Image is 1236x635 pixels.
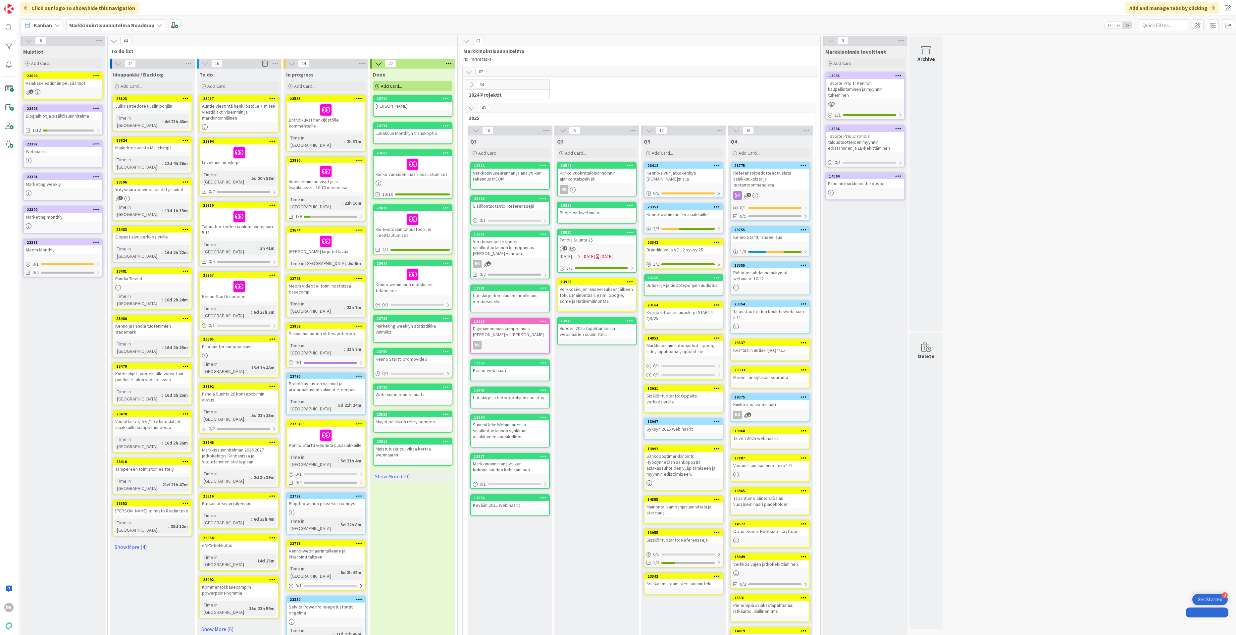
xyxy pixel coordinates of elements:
[731,595,809,601] div: 15531
[113,137,191,152] div: 23624Mailerliten vaihto Mailchimp?
[826,173,904,179] div: 14004
[743,127,754,134] span: 16
[473,37,484,45] span: 87
[374,316,452,336] div: 23788Marketing weeklyn statistiikka valmiiksi
[731,554,809,568] div: 13949Verkkosivujen jatkokehittäminen.
[644,239,723,254] div: 23343Brändikuvaus VOL 2 syksy 25
[644,204,723,210] div: 23353
[200,138,278,167] div: 23794Lokakuun uutiskirje
[113,411,191,417] div: 23478
[644,275,723,290] div: 23165Uutiskirje ja tiedotepohjien uudistus
[374,150,452,156] div: 23691
[125,60,136,68] span: 14
[345,138,363,145] div: 2h 37m
[731,227,809,233] div: 23755
[24,73,102,87] div: 23608Asiakasviestinnän pelisäännöt
[287,227,365,233] div: 23644
[381,83,402,89] span: Add Card...
[644,189,723,197] div: 0/1
[377,96,452,101] div: 23791
[731,394,809,400] div: 19375
[558,163,636,183] div: 18541Kiinko vuokrataloisännöinnin ajankohtaispäivät
[476,81,487,89] span: 34
[113,363,191,369] div: 23479
[731,301,809,322] div: 23354Taloustuotteiden koulutuswebinaari 5.11
[731,554,809,560] div: 13949
[644,335,723,356] div: 14853Markkinoinnin automaatiot: sposti, liidit, tapahtumat, oppaat jne.
[471,163,549,169] div: 18652
[113,71,163,78] span: Ideapankki / Backlog
[837,37,849,45] span: 3
[203,139,278,144] div: 23794
[470,138,477,145] span: Q1
[200,493,278,508] div: 23516Ratkaisut-sivun rakennus
[287,421,365,427] div: 23754
[24,239,102,245] div: 23388
[829,74,904,78] div: 13935
[32,127,41,134] span: 1/12
[478,150,499,156] span: Add Card...
[113,316,191,336] div: 23480Kenno ja Pandia tuotenimien trademark
[471,453,549,474] div: 13971Markkinoinnin analytiikan kokonaisuuden kehittäminen
[287,276,365,296] div: 23793Meom videot ei toimi nostoissa basecamp
[471,387,549,393] div: 18947
[731,488,809,494] div: 13965
[23,48,43,55] span: Muistiot
[731,367,809,382] div: 23333Meom - analytiikan seuranta
[644,573,723,579] div: 23342
[644,335,723,341] div: 14853
[731,163,809,169] div: 23775
[374,411,452,417] div: 23518
[471,196,549,202] div: 23166
[199,624,279,634] a: Show More (6)
[374,349,452,363] div: 23756Kenno Startti promovideo
[4,4,14,14] img: Visit kanbanzone.com
[24,73,102,79] div: 23608
[739,150,760,156] span: Add Card...
[200,102,278,122] div: Auntie viestintä henkilöstölle > miten viestiä aktiivisemmin ja markkinoinnillinen
[24,147,102,156] div: Webinaarit
[644,550,723,558] div: 0/1
[1123,22,1132,28] span: 3x
[731,262,809,283] div: 23355Rahoitussuhdanne näkymät webinaari 10.12
[163,160,189,167] div: 12d 4h 26m
[558,318,636,324] div: 13978
[471,414,549,441] div: 13994Suunnittelu: Webinaarien ja sisällöntuotannon synkkaus asiakkaiden vuosikelloon.
[377,124,452,128] div: 23774
[29,89,33,94] span: 2
[644,530,723,536] div: 13955
[200,272,278,278] div: 23757
[31,60,52,66] span: Add Card...
[27,74,102,78] div: 23608
[374,150,452,179] div: 23691Kiinko vuosiseminaari osallistumiset
[558,202,636,208] div: 19373
[374,301,452,309] div: 0/1
[374,260,452,295] div: 23474Kenno-webinaarin matskujen tekeminen
[113,268,191,274] div: 23481
[287,597,365,603] div: 23350
[287,373,365,379] div: 23790
[825,48,886,55] span: Markkinoinnin tavoitteet
[113,459,191,465] div: 23410
[374,316,452,322] div: 23788
[917,55,935,63] div: Archive
[374,96,452,102] div: 23791
[478,104,489,112] span: 43
[287,373,365,394] div: 23790Brändikuvausten valinnat ja uratarinakuvien valinnat eteenpäin
[471,414,549,420] div: 13994
[644,225,723,233] div: 2/3
[482,127,493,134] span: 10
[24,141,102,156] div: 23392Webinaarit
[826,132,904,152] div: Tavoite Prio 2: Pandia taloustuotteiden myynnin edistäminen ja EB-kehittäminen
[120,37,131,45] span: 64
[826,173,904,188] div: 14004Pandian markkinointi koostuu:
[113,363,191,384] div: 23479Kiitoslahjat työntekijälle vuosittain pandialle tulon vuosipäivänä
[290,96,365,101] div: 23553
[374,205,452,239] div: 23690Kiinteistöalan talousfoorumi ilmoittautumiset
[469,115,807,121] span: 2025
[826,111,904,119] div: 1/1
[200,577,278,597] div: 23492Kommentoi basecampiin powerpoint-hommia
[471,231,549,258] div: 18651Verkkosivujen + somen sisällöntuotannon kumppanuus [PERSON_NAME] + meom
[211,60,223,68] span: 16
[287,470,365,478] div: 0/1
